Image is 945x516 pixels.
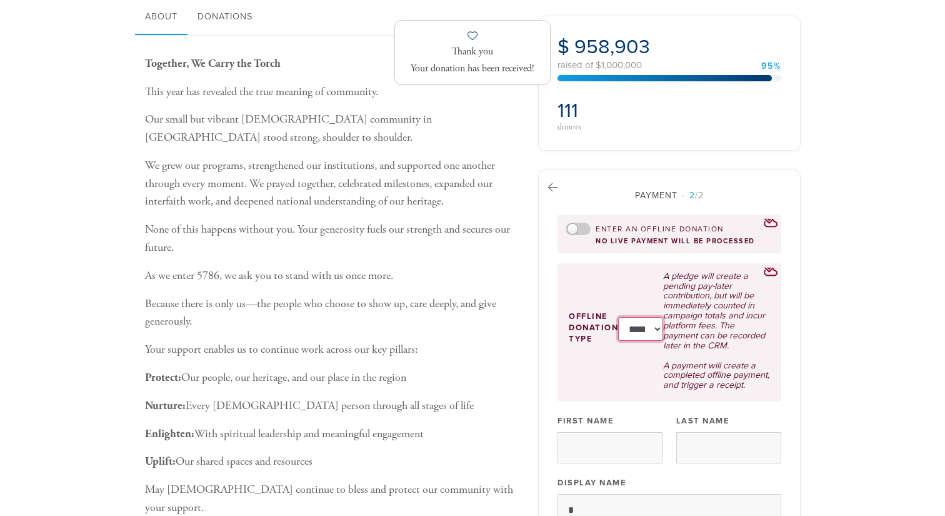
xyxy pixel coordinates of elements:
label: Enter an offline donation [596,224,724,235]
label: Offline donation type [569,311,618,345]
p: As we enter 5786, we ask you to stand with us once more. [145,267,519,285]
span: Your donation has been received! [411,63,534,74]
b: Nurture: [145,398,186,413]
div: no live payment will be processed [566,237,773,245]
span: /2 [682,190,704,201]
div: raised of $1,000,000 [557,61,781,70]
p: None of this happens without you. Your generosity fuels our strength and secures our future. [145,221,519,257]
p: With spiritual leadership and meaningful engagement [145,425,519,443]
span: Thank you [452,46,493,58]
h2: 111 [557,99,666,123]
label: Display Name [557,477,626,488]
b: Enlighten: [145,427,194,441]
p: Our shared spaces and resources [145,453,519,471]
p: This year has revealed the true meaning of community. [145,83,519,101]
span: 2 [689,190,695,201]
p: Our people, our heritage, and our place in the region [145,369,519,387]
label: Last Name [676,415,730,427]
div: 95% [761,62,781,71]
p: Every [DEMOGRAPHIC_DATA] person through all stages of life [145,397,519,415]
p: Because there is only us—the people who choose to show up, care deeply, and give generously. [145,295,519,331]
label: First Name [557,415,614,427]
span: 958,903 [574,35,650,59]
span: $ [557,35,569,59]
b: Together, We Carry the Torch [145,56,281,71]
b: Uplift: [145,454,176,468]
div: Payment [557,189,781,202]
div: donors [557,123,666,131]
b: Protect: [145,370,181,385]
p: Your support enables us to continue work across our key pillars: [145,341,519,359]
p: A payment will create a completed offline payment, and trigger a receipt. [663,361,770,391]
p: Our small but vibrant [DEMOGRAPHIC_DATA] community in [GEOGRAPHIC_DATA] stood strong, shoulder to... [145,111,519,147]
p: A pledge will create a pending pay-later contribution, but will be immediately counted in campaig... [663,271,770,351]
p: We grew our programs, strengthened our institutions, and supported one another through every mome... [145,157,519,211]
